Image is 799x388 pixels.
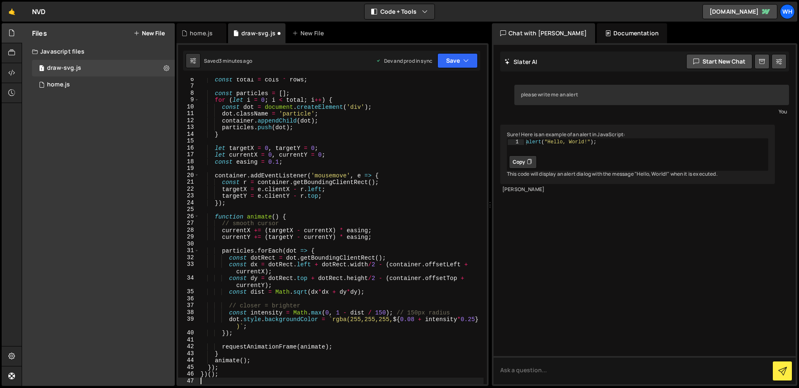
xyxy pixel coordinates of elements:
[178,179,199,186] div: 21
[178,364,199,371] div: 45
[492,23,595,43] div: Chat with [PERSON_NAME]
[178,76,199,83] div: 6
[702,4,777,19] a: [DOMAIN_NAME]
[365,4,434,19] button: Code + Tools
[178,378,199,385] div: 47
[502,186,773,193] div: [PERSON_NAME]
[178,295,199,302] div: 36
[178,186,199,193] div: 22
[178,254,199,261] div: 32
[178,206,199,213] div: 25
[178,131,199,138] div: 14
[241,29,275,37] div: draw-svg.js
[509,155,537,169] button: Copy
[178,261,199,275] div: 33
[178,220,199,227] div: 27
[32,29,47,38] h2: Files
[32,60,175,76] div: 15719/47215.js
[514,85,789,105] div: please write me an alert
[219,57,252,64] div: 3 minutes ago
[780,4,795,19] a: Wh
[178,329,199,336] div: 40
[178,151,199,158] div: 17
[178,124,199,131] div: 13
[292,29,327,37] div: New File
[178,138,199,145] div: 15
[376,57,432,64] div: Dev and prod in sync
[178,309,199,316] div: 38
[190,29,213,37] div: home.js
[178,247,199,254] div: 31
[32,76,175,93] div: 15719/47265.js
[504,58,538,66] h2: Slater AI
[178,336,199,344] div: 41
[178,371,199,378] div: 46
[178,158,199,165] div: 18
[2,2,22,22] a: 🤙
[178,103,199,111] div: 10
[178,316,199,329] div: 39
[508,139,524,145] div: 1
[178,343,199,350] div: 42
[500,125,775,184] div: Sure! Here is an example of an alert in JavaScript: This code will display an alert dialog with t...
[178,117,199,124] div: 12
[437,53,478,68] button: Save
[178,90,199,97] div: 8
[178,96,199,103] div: 9
[39,66,44,72] span: 1
[47,64,81,72] div: draw-svg.js
[178,350,199,357] div: 43
[22,43,175,60] div: Javascript files
[178,199,199,206] div: 24
[178,357,199,364] div: 44
[178,302,199,309] div: 37
[178,172,199,179] div: 20
[178,213,199,220] div: 26
[47,81,70,88] div: home.js
[178,110,199,117] div: 11
[178,192,199,199] div: 23
[32,7,45,17] div: NVD
[178,165,199,172] div: 19
[204,57,252,64] div: Saved
[597,23,667,43] div: Documentation
[178,233,199,241] div: 29
[178,275,199,288] div: 34
[134,30,165,37] button: New File
[686,54,752,69] button: Start new chat
[516,107,787,116] div: You
[178,227,199,234] div: 28
[178,145,199,152] div: 16
[178,241,199,248] div: 30
[178,83,199,90] div: 7
[178,288,199,295] div: 35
